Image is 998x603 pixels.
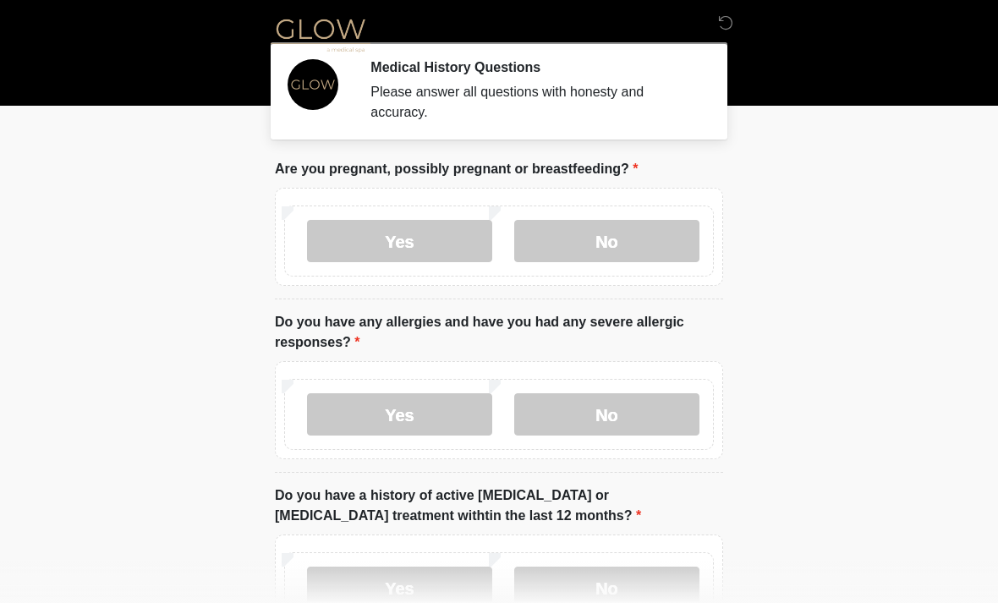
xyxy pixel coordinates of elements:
label: Do you have a history of active [MEDICAL_DATA] or [MEDICAL_DATA] treatment withtin the last 12 mo... [275,485,723,526]
img: Agent Avatar [288,59,338,110]
label: Yes [307,220,492,262]
label: No [514,220,699,262]
label: Are you pregnant, possibly pregnant or breastfeeding? [275,159,638,179]
img: Glow Medical Spa Logo [258,13,383,56]
label: No [514,393,699,436]
label: Do you have any allergies and have you had any severe allergic responses? [275,312,723,353]
div: Please answer all questions with honesty and accuracy. [370,82,698,123]
label: Yes [307,393,492,436]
